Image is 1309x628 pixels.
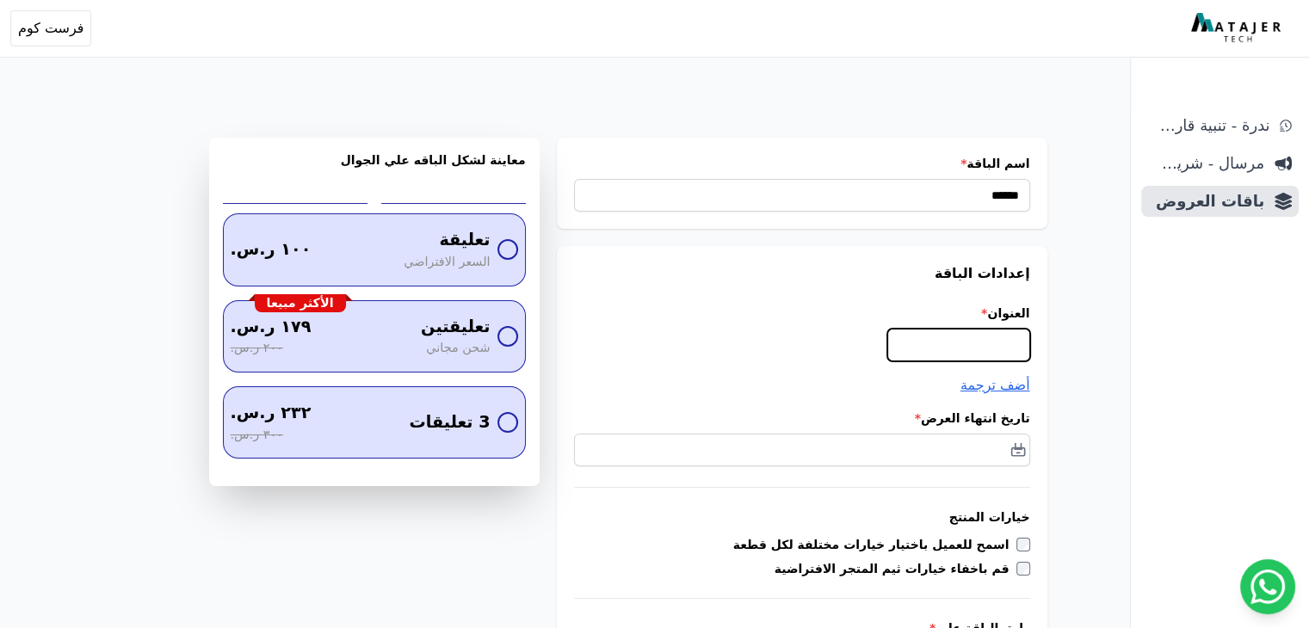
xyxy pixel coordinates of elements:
img: MatajerTech Logo [1191,13,1285,44]
div: الأكثر مبيعا [255,294,346,313]
span: ١٠٠ ر.س. [231,237,312,262]
span: ندرة - تنبية قارب علي النفاذ [1148,114,1269,138]
label: قم باخفاء خيارات ثيم المتجر الافتراضية [775,560,1016,577]
span: ١٧٩ ر.س. [231,315,312,340]
h3: معاينة لشكل الباقه علي الجوال [223,151,526,189]
span: تعليقتين [421,315,490,340]
span: باقات العروض [1148,189,1264,213]
h3: خيارات المنتج [574,508,1030,526]
label: تاريخ انتهاء العرض [574,409,1030,427]
span: تعليقة [439,228,490,253]
span: مرسال - شريط دعاية [1148,151,1264,175]
span: ٢٠٠ ر.س. [231,339,283,358]
button: فرست كوم [10,10,91,46]
span: ٢٣٢ ر.س. [231,401,312,426]
span: ٣٠٠ ر.س. [231,426,283,445]
span: السعر الافتراضي [404,253,490,272]
span: 3 تعليقات [409,410,490,435]
label: اسم الباقة [574,155,1030,172]
label: العنوان [574,305,1030,322]
label: اسمح للعميل باختيار خيارات مختلفة لكل قطعة [733,536,1016,553]
button: أضف ترجمة [960,375,1030,396]
h3: إعدادات الباقة [574,263,1030,284]
span: فرست كوم [18,18,83,39]
span: شحن مجاني [426,339,490,358]
span: أضف ترجمة [960,377,1030,393]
